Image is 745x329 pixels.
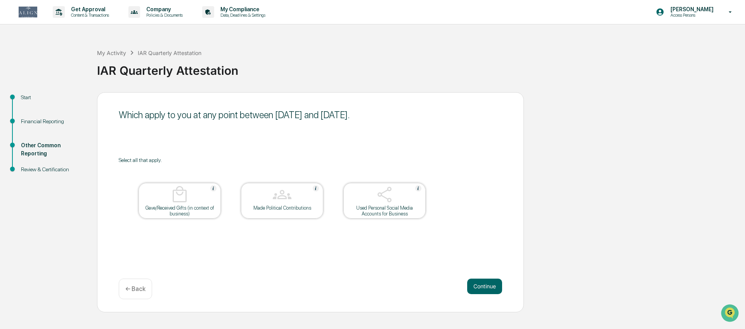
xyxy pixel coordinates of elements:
img: Used Personal Social Media Accounts for Business [375,185,394,204]
span: • [64,126,67,133]
img: Help [313,185,319,191]
p: Content & Transactions [65,12,113,18]
span: [DATE] [26,105,42,112]
p: [PERSON_NAME] [664,6,717,12]
div: Past conversations [8,86,52,92]
div: Other Common Reporting [21,141,85,158]
img: 8933085812038_c878075ebb4cc5468115_72.jpg [16,59,30,73]
button: See all [120,84,141,94]
div: Start new chat [35,59,127,67]
img: Help [415,185,421,191]
div: Made Political Contributions [247,205,317,211]
p: How can we help? [8,16,141,29]
p: Data, Deadlines & Settings [214,12,269,18]
span: [PERSON_NAME] [24,126,63,133]
div: 🖐️ [8,159,14,165]
img: logo [19,7,37,17]
img: Gave/Received Gifts (in context of business) [170,185,189,204]
div: Start [21,93,85,102]
div: Which apply to you at any point between [DATE] and [DATE]. [119,109,502,121]
a: 🔎Data Lookup [5,170,52,184]
p: Access Persons [664,12,717,18]
div: Financial Reporting [21,117,85,126]
button: Start new chat [132,62,141,71]
div: My Activity [97,50,126,56]
div: IAR Quarterly Attestation [97,57,741,78]
div: Select all that apply. [119,157,502,163]
p: Policies & Documents [140,12,187,18]
span: Data Lookup [16,173,49,181]
a: 🖐️Preclearance [5,155,53,169]
a: 🗄️Attestations [53,155,99,169]
span: Pylon [77,192,94,198]
div: We're available if you need us! [35,67,107,73]
span: [DATE] [69,126,85,133]
span: Preclearance [16,158,50,166]
p: ← Back [125,285,146,293]
img: Help [210,185,217,191]
img: Jack Rasmussen [8,119,20,131]
div: 🔎 [8,174,14,180]
div: Gave/Received Gifts (in context of business) [145,205,215,217]
div: 🗄️ [56,159,62,165]
img: 1746055101610-c473b297-6a78-478c-a979-82029cc54cd1 [8,59,22,73]
button: Continue [467,279,502,294]
iframe: Open customer support [720,303,741,324]
a: Powered byPylon [55,192,94,198]
div: IAR Quarterly Attestation [138,50,201,56]
div: Review & Certification [21,165,85,174]
img: 1746055101610-c473b297-6a78-478c-a979-82029cc54cd1 [16,127,22,133]
p: Get Approval [65,6,113,12]
div: Used Personal Social Media Accounts for Business [350,205,419,217]
p: My Compliance [214,6,269,12]
span: Attestations [64,158,96,166]
img: Made Political Contributions [273,185,291,204]
p: Company [140,6,187,12]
